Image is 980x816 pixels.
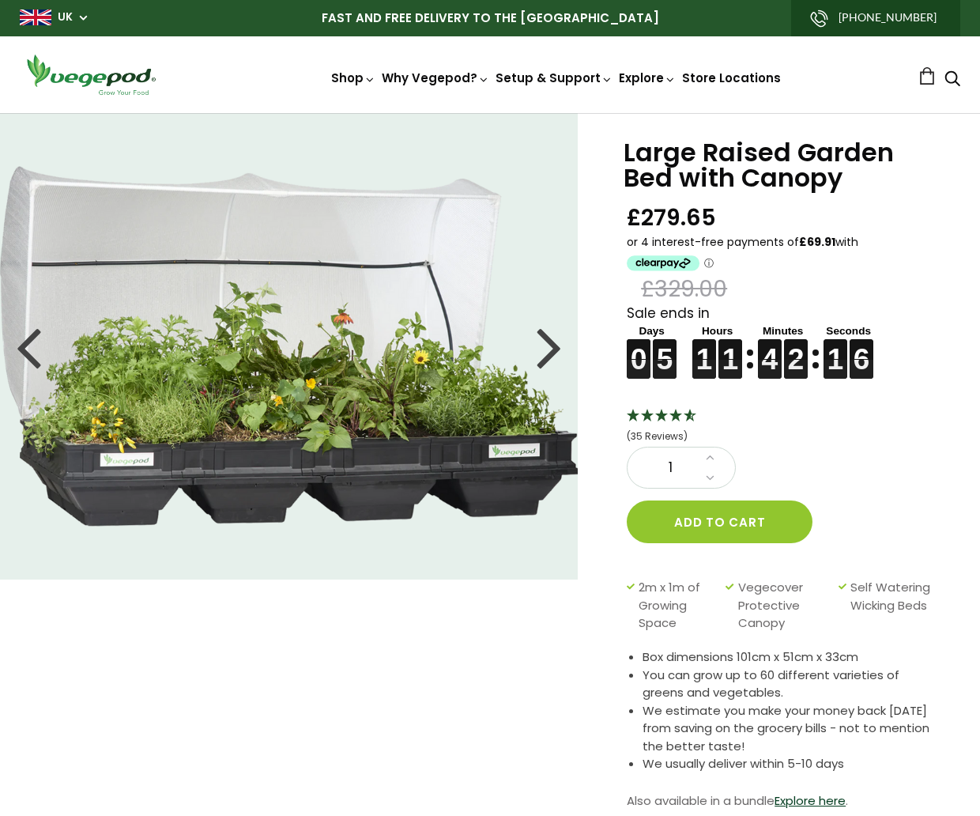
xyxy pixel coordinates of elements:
span: £279.65 [627,203,716,232]
a: Shop [331,70,375,86]
a: Explore here [775,792,846,809]
figure: 0 [627,339,650,359]
li: We usually deliver within 5-10 days [643,755,940,773]
div: 4.69 Stars - 35 Reviews [627,406,940,447]
a: Setup & Support [496,70,612,86]
img: Vegepod [20,52,162,97]
li: You can grow up to 60 different varieties of greens and vegetables. [643,667,940,702]
span: Self Watering Wicking Beds [850,579,933,633]
a: Decrease quantity by 1 [701,468,719,489]
a: Search [944,72,960,89]
span: Vegecover Protective Canopy [738,579,831,633]
img: gb_large.png [20,9,51,25]
div: Sale ends in [627,304,940,380]
span: 1 [643,458,697,478]
a: Increase quantity by 1 [701,448,719,468]
a: Why Vegepod? [382,70,489,86]
span: 4.69 Stars - 35 Reviews [627,429,688,443]
p: Also available in a bundle . [627,789,940,813]
a: Explore [619,70,676,86]
span: 2m x 1m of Growing Space [639,579,718,633]
a: Store Locations [682,70,781,86]
h1: Large Raised Garden Bed with Canopy [624,140,940,191]
span: £329.00 [641,274,727,304]
li: We estimate you make your money back [DATE] from saving on the grocery bills - not to mention the... [643,702,940,756]
button: Add to cart [627,501,812,543]
a: UK [58,9,73,25]
li: Box dimensions 101cm x 51cm x 33cm [643,648,940,667]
